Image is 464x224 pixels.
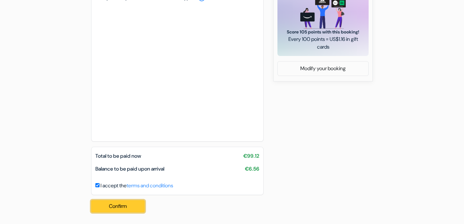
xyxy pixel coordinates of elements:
[95,153,141,159] span: Total to be paid now
[245,165,259,173] span: €6.56
[91,200,145,212] button: Confirm
[101,182,173,190] label: I accept the
[94,3,261,137] iframe: Secure payment input frame
[285,29,361,35] span: Score 105 points with this booking!
[278,62,368,75] a: Modify your booking
[127,182,173,189] a: terms and conditions
[95,165,164,172] span: Balance to be paid upon arrival
[285,35,361,51] span: Every 100 points = US$1.16 in gift cards
[243,152,259,160] span: €99.12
